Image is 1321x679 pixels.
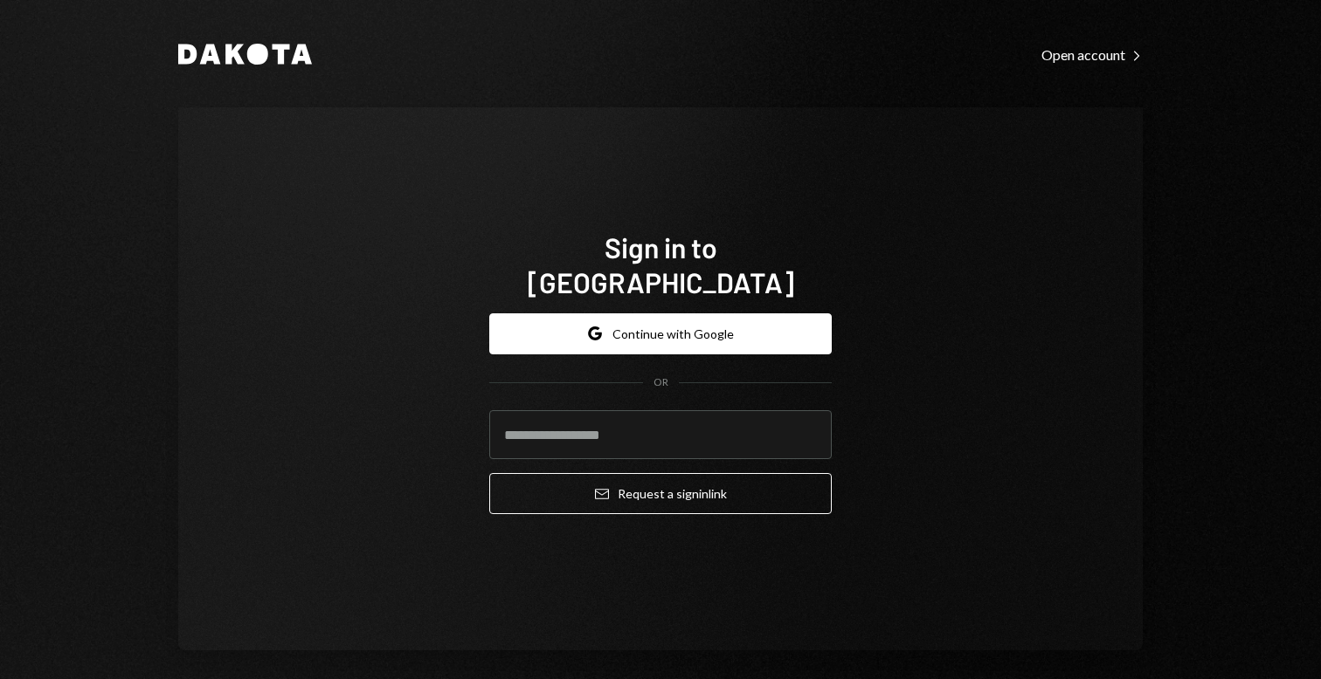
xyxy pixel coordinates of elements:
button: Request a signinlink [489,473,832,514]
h1: Sign in to [GEOGRAPHIC_DATA] [489,230,832,299]
button: Continue with Google [489,313,832,354]
a: Open account [1041,45,1143,64]
div: OR [654,375,668,390]
div: Open account [1041,46,1143,64]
